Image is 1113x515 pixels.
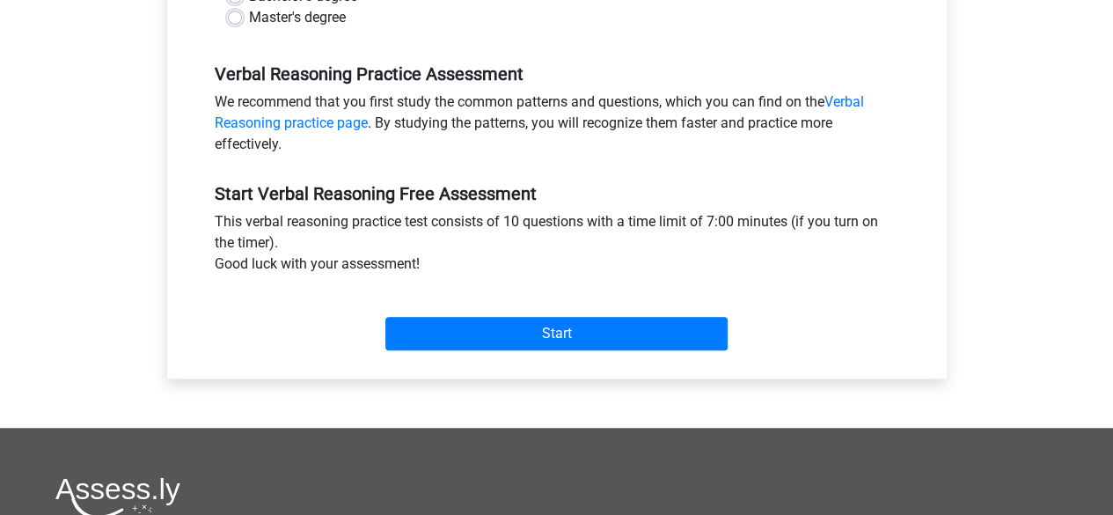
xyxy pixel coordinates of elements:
[201,211,912,282] div: This verbal reasoning practice test consists of 10 questions with a time limit of 7:00 minutes (i...
[215,63,899,85] h5: Verbal Reasoning Practice Assessment
[385,317,728,350] input: Start
[249,7,346,28] label: Master's degree
[201,92,912,162] div: We recommend that you first study the common patterns and questions, which you can find on the . ...
[215,183,899,204] h5: Start Verbal Reasoning Free Assessment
